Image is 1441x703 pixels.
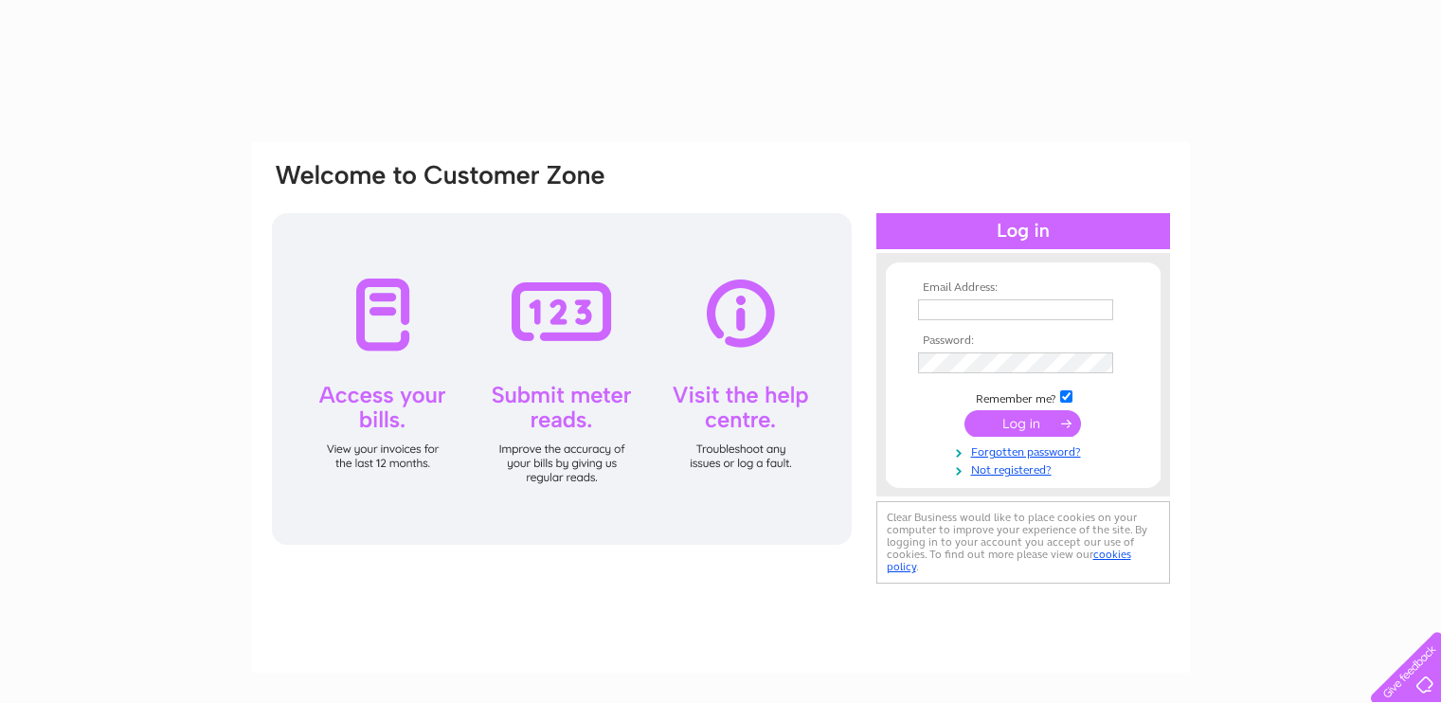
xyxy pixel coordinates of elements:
[887,548,1131,573] a: cookies policy
[918,460,1133,478] a: Not registered?
[913,281,1133,295] th: Email Address:
[913,388,1133,406] td: Remember me?
[876,501,1170,584] div: Clear Business would like to place cookies on your computer to improve your experience of the sit...
[964,410,1081,437] input: Submit
[913,334,1133,348] th: Password:
[918,442,1133,460] a: Forgotten password?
